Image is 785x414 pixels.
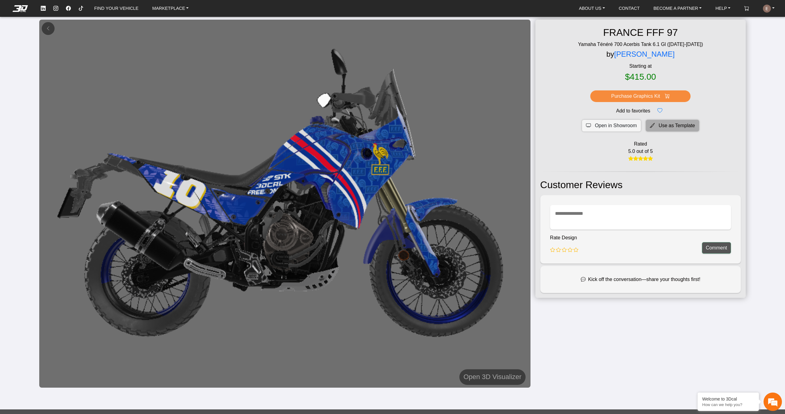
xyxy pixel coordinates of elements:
[651,3,704,14] a: BECOME A PARTNER
[611,93,660,100] span: Purchase Graphics Kit
[101,3,115,18] div: Minimize live chat window
[616,107,650,115] span: Add to favorites
[573,41,708,48] span: Yamaha Ténéré 700 Acerbis Tank 6.1 Gl ([DATE]-[DATE])
[659,122,695,129] span: Use as Template
[598,25,683,41] h2: FRANCE FFF 97
[7,32,16,41] div: Navigation go back
[550,234,579,241] p: Rate Design
[39,20,530,388] img: FRANCE FFF 97
[540,63,741,70] span: Starting at
[463,371,521,382] h5: Open 3D Visualizer
[3,192,41,196] span: Conversation
[36,72,85,130] span: We're online!
[590,90,691,102] button: Purchase Graphics Kit
[41,32,112,40] div: Chat with us now
[540,177,741,193] h2: Customer Reviews
[92,3,141,14] a: FIND YOUR VEHICLE
[150,3,191,14] a: MARKETPLACE
[79,181,117,200] div: Articles
[582,120,641,131] button: Open in Showroom
[625,70,656,84] h2: $415.00
[702,397,754,401] div: Welcome to 3Dcal
[646,120,699,131] button: Use as Template
[576,3,607,14] a: ABOUT US
[588,276,700,283] span: Kick off the conversation—share your thoughts first!
[616,3,642,14] a: CONTACT
[634,140,647,148] span: Rated
[41,181,79,200] div: FAQs
[628,148,653,155] span: 5.0 out of 5
[459,369,525,385] button: Open 3D Visualizer
[614,50,675,58] a: [PERSON_NAME]
[595,122,637,129] span: Open in Showroom
[606,48,675,60] h4: by
[713,3,733,14] a: HELP
[3,160,117,181] textarea: Type your message and hit 'Enter'
[702,402,754,407] p: How can we help you?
